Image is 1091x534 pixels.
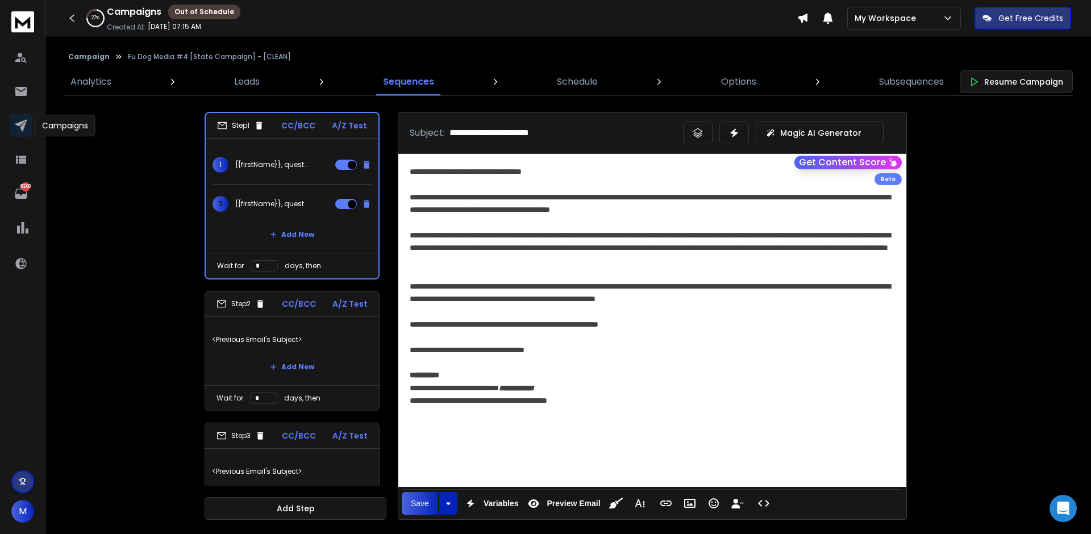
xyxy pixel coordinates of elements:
p: CC/BCC [281,120,315,131]
a: Sequences [376,68,441,95]
button: M [11,500,34,523]
p: A/Z Test [332,298,368,310]
button: Clean HTML [605,492,627,515]
div: Step 2 [216,299,265,309]
p: <Previous Email's Subject> [212,324,372,356]
button: Insert Image (⌘P) [679,492,701,515]
button: Preview Email [523,492,602,515]
p: [DATE] 07:15 AM [148,22,201,31]
li: Step2CC/BCCA/Z Test<Previous Email's Subject>Add NewWait fordays, then [205,291,380,411]
p: Subject: [410,126,445,140]
li: Step1CC/BCCA/Z Test1{{firstName}}, question2{{firstName}}, questionAdd NewWait fordays, then [205,112,380,279]
div: Out of Schedule [168,5,240,19]
span: 1 [213,157,228,173]
p: Sequences [383,75,434,89]
button: Emoticons [703,492,724,515]
button: Get Free Credits [975,7,1071,30]
p: CC/BCC [282,430,316,441]
button: Campaign [68,52,110,61]
p: {{firstName}}, question [235,160,308,169]
a: Schedule [550,68,605,95]
p: Subsequences [879,75,944,89]
button: Code View [753,492,774,515]
p: 27 % [91,15,99,22]
p: <Previous Email's Subject> [212,456,372,487]
button: Resume Campaign [960,70,1073,93]
button: Insert Link (⌘K) [655,492,677,515]
div: Step 3 [216,431,265,441]
a: 8260 [10,182,32,205]
p: Options [721,75,756,89]
button: Add New [261,223,323,246]
p: Magic AI Generator [780,127,861,139]
img: logo [11,11,34,32]
p: Leads [234,75,260,89]
p: Get Free Credits [998,12,1063,24]
p: A/Z Test [332,430,368,441]
button: Save [402,492,438,515]
p: Schedule [557,75,598,89]
button: Add Step [205,497,386,520]
button: Magic AI Generator [756,122,884,144]
button: Add New [261,356,323,378]
p: Analytics [70,75,111,89]
p: A/Z Test [332,120,367,131]
div: Campaigns [35,115,95,136]
button: Insert Unsubscribe Link [727,492,748,515]
p: Wait for [217,261,244,270]
p: {{firstName}}, question [235,199,308,208]
p: days, then [284,394,320,403]
p: CC/BCC [282,298,316,310]
p: My Workspace [855,12,921,24]
p: Wait for [216,394,243,403]
button: More Text [629,492,651,515]
button: Variables [460,492,521,515]
span: 2 [213,196,228,212]
a: Subsequences [872,68,951,95]
div: Step 1 [217,120,264,131]
span: Variables [481,499,521,508]
a: Options [714,68,763,95]
p: Created At: [107,23,145,32]
p: Fu Dog Media #4 [State Campaign] - [CLEAN] [128,52,291,61]
span: Preview Email [544,499,602,508]
div: Beta [875,173,902,185]
div: Open Intercom Messenger [1050,495,1077,522]
h1: Campaigns [107,5,161,19]
p: 8260 [21,182,30,191]
a: Analytics [64,68,118,95]
p: days, then [285,261,321,270]
button: Get Content Score [794,156,902,169]
a: Leads [227,68,266,95]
